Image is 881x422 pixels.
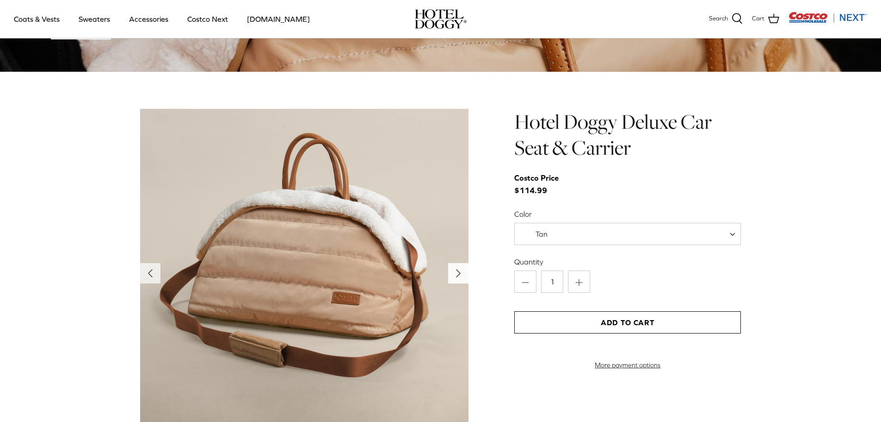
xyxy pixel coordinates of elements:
[140,263,160,283] button: Previous
[541,271,563,293] input: Quantity
[709,14,728,24] span: Search
[514,361,741,369] a: More payment options
[536,230,548,238] span: Tan
[514,172,568,197] span: $114.99
[752,13,779,25] a: Cart
[415,9,467,29] img: hoteldoggycom
[789,18,867,25] a: Visit Costco Next
[709,13,743,25] a: Search
[752,14,764,24] span: Cart
[514,223,741,245] span: Tan
[515,229,566,239] span: Tan
[514,209,741,219] label: Color
[415,9,467,29] a: hoteldoggy.com hoteldoggycom
[514,109,741,161] h1: Hotel Doggy Deluxe Car Seat & Carrier
[6,3,68,35] a: Coats & Vests
[514,311,741,334] button: Add to Cart
[121,3,177,35] a: Accessories
[179,3,236,35] a: Costco Next
[239,3,318,35] a: [DOMAIN_NAME]
[514,257,741,267] label: Quantity
[70,3,118,35] a: Sweaters
[789,12,867,23] img: Costco Next
[448,263,468,283] button: Next
[514,172,559,184] div: Costco Price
